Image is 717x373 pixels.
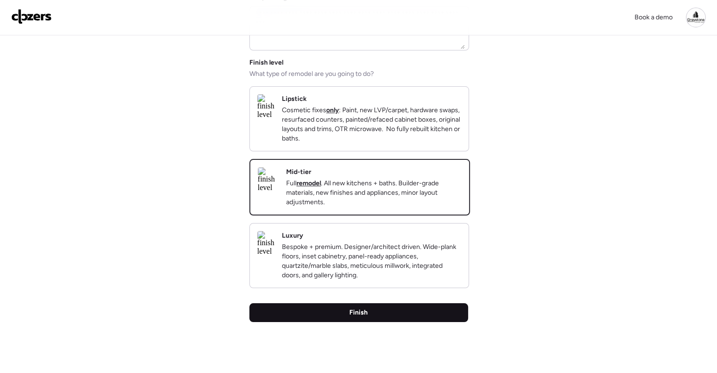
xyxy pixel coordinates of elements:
span: What type of remodel are you going to do? [249,69,374,79]
img: Logo [11,9,52,24]
h2: Luxury [282,231,303,240]
img: finish level [257,231,274,256]
span: Finish [349,308,368,317]
span: Book a demo [635,13,673,21]
p: Full . All new kitchens + baths. Builder-grade materials, new finishes and appliances, minor layo... [286,179,462,207]
strong: remodel [297,179,321,187]
img: finish level [258,167,279,192]
strong: only [326,106,339,114]
h2: Lipstick [282,94,307,104]
p: Bespoke + premium. Designer/architect driven. Wide-plank floors, inset cabinetry, panel-ready app... [282,242,461,280]
span: Finish level [249,58,283,67]
p: Cosmetic fixes : Paint, new LVP/carpet, hardware swaps, resurfaced counters, painted/refaced cabi... [282,106,461,143]
img: finish level [257,94,274,119]
h2: Mid-tier [286,167,311,177]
